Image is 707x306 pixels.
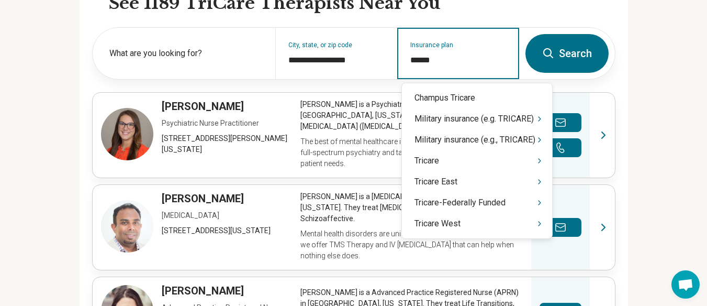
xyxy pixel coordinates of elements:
div: Military insurance (e.g. TRICARE) [402,108,552,129]
button: Send a message [540,218,581,237]
button: Send a message [540,113,581,132]
div: Tricare East [402,171,552,192]
div: Champus Tricare [402,88,552,108]
label: What are you looking for? [109,47,263,60]
div: Suggestions [402,88,552,234]
div: Open chat [671,270,700,299]
button: Make a phone call [540,138,581,157]
div: Military insurance (e.g., TRICARE) [402,129,552,150]
div: Tricare West [402,213,552,234]
div: Tricare [402,150,552,171]
div: Tricare-Federally Funded [402,192,552,213]
button: Search [525,34,609,73]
